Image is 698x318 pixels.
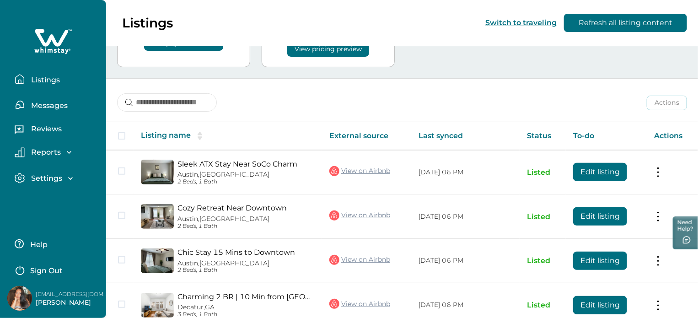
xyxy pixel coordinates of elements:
button: sorting [191,131,209,140]
th: Listing name [134,122,322,150]
a: View on Airbnb [329,254,390,266]
p: [DATE] 06 PM [419,168,512,177]
p: Decatur, GA [177,303,315,311]
img: propertyImage_Cozy Retreat Near Downtown [141,204,174,229]
button: Messages [15,96,99,114]
p: [DATE] 06 PM [419,256,512,265]
p: [EMAIL_ADDRESS][DOMAIN_NAME] [36,290,109,299]
a: View on Airbnb [329,210,390,221]
p: 2 Beds, 1 Bath [177,267,315,274]
p: Listed [527,256,558,265]
p: Austin, [GEOGRAPHIC_DATA] [177,171,315,178]
p: Listings [122,15,173,31]
p: 3 Beds, 1 Bath [177,311,315,318]
th: To-do [566,122,647,150]
a: View on Airbnb [329,165,390,177]
a: Cozy Retreat Near Downtown [177,204,315,212]
th: External source [322,122,411,150]
button: Reports [15,147,99,157]
img: propertyImage_Charming 2 BR | 10 Min from Ponce City Market [141,293,174,318]
button: Edit listing [573,163,627,181]
p: Listings [28,75,60,85]
button: Reviews [15,121,99,140]
button: Edit listing [573,207,627,226]
button: Listings [15,70,99,88]
p: [DATE] 06 PM [419,301,512,310]
button: Refresh all listing content [564,14,687,32]
p: Settings [28,174,62,183]
img: propertyImage_Sleek ATX Stay Near SoCo Charm [141,160,174,184]
p: 2 Beds, 1 Bath [177,223,315,230]
img: Whimstay Host [7,286,32,311]
p: Help [27,240,48,249]
button: Sign Out [15,260,96,279]
button: View pricing preview [287,42,369,57]
button: Actions [647,96,687,110]
p: [DATE] 06 PM [419,212,512,221]
p: Sign Out [30,266,63,275]
p: [PERSON_NAME] [36,298,109,307]
p: Listed [527,168,558,177]
button: Edit listing [573,252,627,270]
th: Actions [647,122,698,150]
a: Charming 2 BR | 10 Min from [GEOGRAPHIC_DATA] [177,292,315,301]
button: Switch to traveling [485,18,557,27]
p: Reviews [28,124,62,134]
img: propertyImage_Chic Stay 15 Mins to Downtown [141,248,174,273]
button: Settings [15,173,99,183]
th: Status [520,122,566,150]
p: Listed [527,301,558,310]
p: Listed [527,212,558,221]
p: Austin, [GEOGRAPHIC_DATA] [177,215,315,223]
p: Messages [28,101,68,110]
button: Help [15,235,96,253]
p: Austin, [GEOGRAPHIC_DATA] [177,259,315,267]
a: View on Airbnb [329,298,390,310]
a: Sleek ATX Stay Near SoCo Charm [177,160,315,168]
p: 2 Beds, 1 Bath [177,178,315,185]
button: Edit listing [573,296,627,314]
a: Chic Stay 15 Mins to Downtown [177,248,315,257]
th: Last synced [411,122,520,150]
p: Reports [28,148,61,157]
